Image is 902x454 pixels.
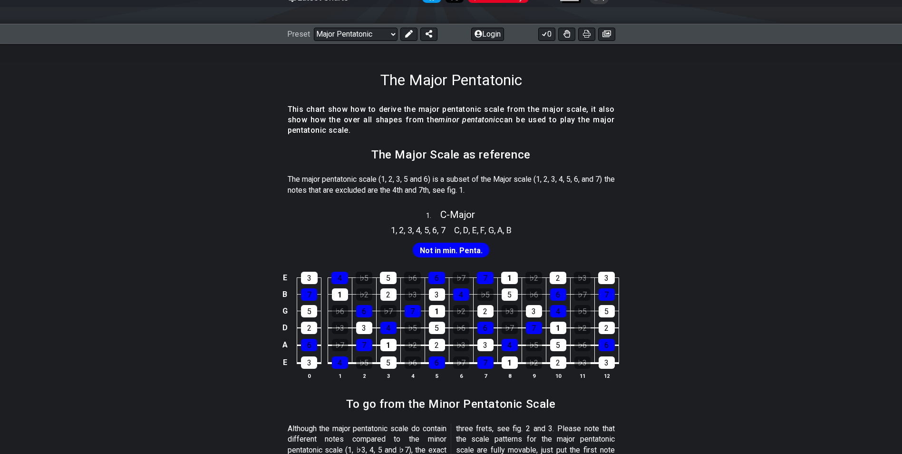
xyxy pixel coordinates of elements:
[301,339,317,351] div: 6
[279,354,291,372] td: E
[332,288,348,301] div: 1
[454,224,460,237] span: C
[522,371,546,381] th: 9
[429,305,445,317] div: 1
[380,356,397,369] div: 5
[380,288,397,301] div: 2
[488,224,494,237] span: G
[328,371,352,381] th: 1
[477,356,494,369] div: 7
[380,305,397,317] div: ♭7
[380,339,397,351] div: 1
[558,28,575,41] button: Toggle Dexterity for all fretkits
[352,371,376,381] th: 2
[332,305,348,317] div: ♭6
[594,371,619,381] th: 12
[420,224,424,237] span: ,
[416,224,420,237] span: 4
[485,224,488,237] span: ,
[450,221,516,237] section: Scale pitch classes
[279,303,291,319] td: G
[376,371,400,381] th: 3
[598,272,615,284] div: 3
[599,322,615,334] div: 2
[301,288,317,301] div: 7
[288,104,615,136] h4: This chart show how to derive the major pentatonic scale from the major scale, it also show how t...
[477,305,494,317] div: 2
[598,28,615,41] button: Create image
[550,288,566,301] div: 6
[453,356,469,369] div: ♭7
[420,244,483,257] span: First enable full edit mode to edit
[405,305,421,317] div: 7
[497,224,503,237] span: A
[426,211,440,221] span: 1 .
[412,224,416,237] span: ,
[477,339,494,351] div: 3
[453,322,469,334] div: ♭6
[429,339,445,351] div: 2
[570,371,594,381] th: 11
[437,224,441,237] span: ,
[279,286,291,303] td: B
[477,272,494,284] div: 7
[429,288,445,301] div: 3
[287,30,310,39] span: Preset
[525,272,542,284] div: ♭2
[301,305,317,317] div: 5
[502,356,518,369] div: 1
[429,322,445,334] div: 5
[526,339,542,351] div: ♭5
[441,224,446,237] span: 7
[477,224,481,237] span: ,
[420,28,437,41] button: Share Preset
[506,224,512,237] span: B
[380,322,397,334] div: 4
[473,371,497,381] th: 7
[550,339,566,351] div: 5
[460,224,464,237] span: ,
[538,28,555,41] button: 0
[599,288,615,301] div: 7
[380,272,397,284] div: 5
[526,288,542,301] div: ♭6
[574,288,591,301] div: ♭7
[301,356,317,369] div: 3
[405,339,421,351] div: ♭2
[574,356,591,369] div: ♭3
[550,272,566,284] div: 2
[453,305,469,317] div: ♭2
[400,28,417,41] button: Edit Preset
[428,272,445,284] div: 6
[288,174,615,196] p: The major pentatonic scale (1, 2, 3, 5 and 6) is a subset of the Major scale (1, 2, 3, 4, 5, 6, a...
[502,288,518,301] div: 5
[405,322,421,334] div: ♭5
[380,71,522,89] h1: The Major Pentatonic
[453,272,469,284] div: ♭7
[429,224,433,237] span: ,
[356,322,372,334] div: 3
[550,356,566,369] div: 2
[332,322,348,334] div: ♭3
[301,272,318,284] div: 3
[574,305,591,317] div: ♭5
[574,272,591,284] div: ♭3
[279,269,291,286] td: E
[599,339,615,351] div: 6
[387,221,450,237] section: Scale pitch classes
[501,272,518,284] div: 1
[405,288,421,301] div: ♭3
[526,356,542,369] div: ♭2
[356,339,372,351] div: 7
[449,371,473,381] th: 6
[477,288,494,301] div: ♭5
[346,399,555,409] h2: To go from the Minor Pentatonic Scale
[453,339,469,351] div: ♭3
[472,224,477,237] span: E
[503,224,506,237] span: ,
[391,224,396,237] span: 1
[279,319,291,336] td: D
[546,371,570,381] th: 10
[331,272,348,284] div: 4
[356,288,372,301] div: ♭2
